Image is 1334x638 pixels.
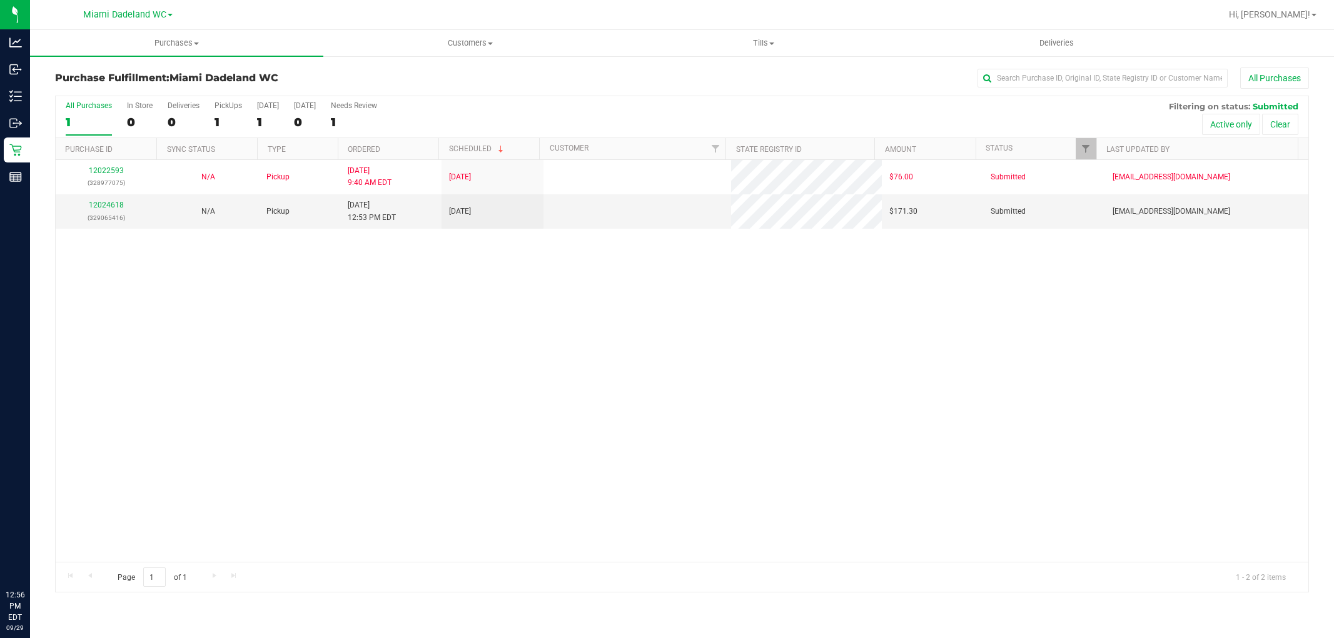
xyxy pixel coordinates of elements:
[266,171,290,183] span: Pickup
[889,171,913,183] span: $76.00
[348,165,392,189] span: [DATE] 9:40 AM EDT
[9,144,22,156] inline-svg: Retail
[1076,138,1096,159] a: Filter
[550,144,589,152] a: Customer
[168,115,200,129] div: 0
[991,171,1026,183] span: Submitted
[1169,101,1250,111] span: Filtering on status:
[168,101,200,110] div: Deliveries
[169,72,278,84] span: Miami Dadeland WC
[6,589,24,623] p: 12:56 PM EDT
[65,145,113,154] a: Purchase ID
[30,37,323,49] span: Purchases
[55,72,473,84] h3: Purchase Fulfillment:
[1262,114,1298,135] button: Clear
[1240,67,1309,89] button: All Purchases
[9,36,22,49] inline-svg: Analytics
[294,115,316,129] div: 0
[324,37,616,49] span: Customers
[705,138,725,159] a: Filter
[66,115,112,129] div: 1
[978,69,1228,87] input: Search Purchase ID, Original ID, State Registry ID or Customer Name...
[323,30,617,56] a: Customers
[9,117,22,129] inline-svg: Outbound
[89,166,124,175] a: 12022593
[127,115,153,129] div: 0
[991,206,1026,217] span: Submitted
[1113,171,1230,183] span: [EMAIL_ADDRESS][DOMAIN_NAME]
[331,115,377,129] div: 1
[107,567,197,587] span: Page of 1
[910,30,1203,56] a: Deliveries
[294,101,316,110] div: [DATE]
[449,206,471,217] span: [DATE]
[257,115,279,129] div: 1
[9,90,22,102] inline-svg: Inventory
[201,171,215,183] button: N/A
[617,37,909,49] span: Tills
[889,206,917,217] span: $171.30
[1113,206,1230,217] span: [EMAIL_ADDRESS][DOMAIN_NAME]
[89,201,124,209] a: 12024618
[885,145,916,154] a: Amount
[167,145,215,154] a: Sync Status
[13,538,50,576] iframe: Resource center
[201,172,215,181] span: Not Applicable
[83,9,166,20] span: Miami Dadeland WC
[66,101,112,110] div: All Purchases
[736,145,802,154] a: State Registry ID
[986,144,1013,152] a: Status
[201,207,215,216] span: Not Applicable
[201,206,215,217] button: N/A
[63,212,149,224] p: (329065416)
[30,30,323,56] a: Purchases
[1229,9,1310,19] span: Hi, [PERSON_NAME]!
[6,623,24,632] p: 09/29
[1106,145,1170,154] a: Last Updated By
[9,171,22,183] inline-svg: Reports
[449,171,471,183] span: [DATE]
[215,115,242,129] div: 1
[215,101,242,110] div: PickUps
[1023,37,1091,49] span: Deliveries
[348,199,396,223] span: [DATE] 12:53 PM EDT
[127,101,153,110] div: In Store
[1202,114,1260,135] button: Active only
[266,206,290,217] span: Pickup
[9,63,22,76] inline-svg: Inbound
[63,177,149,189] p: (328977075)
[331,101,377,110] div: Needs Review
[348,145,380,154] a: Ordered
[268,145,286,154] a: Type
[257,101,279,110] div: [DATE]
[617,30,910,56] a: Tills
[143,567,166,587] input: 1
[449,144,506,153] a: Scheduled
[1253,101,1298,111] span: Submitted
[1226,567,1296,586] span: 1 - 2 of 2 items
